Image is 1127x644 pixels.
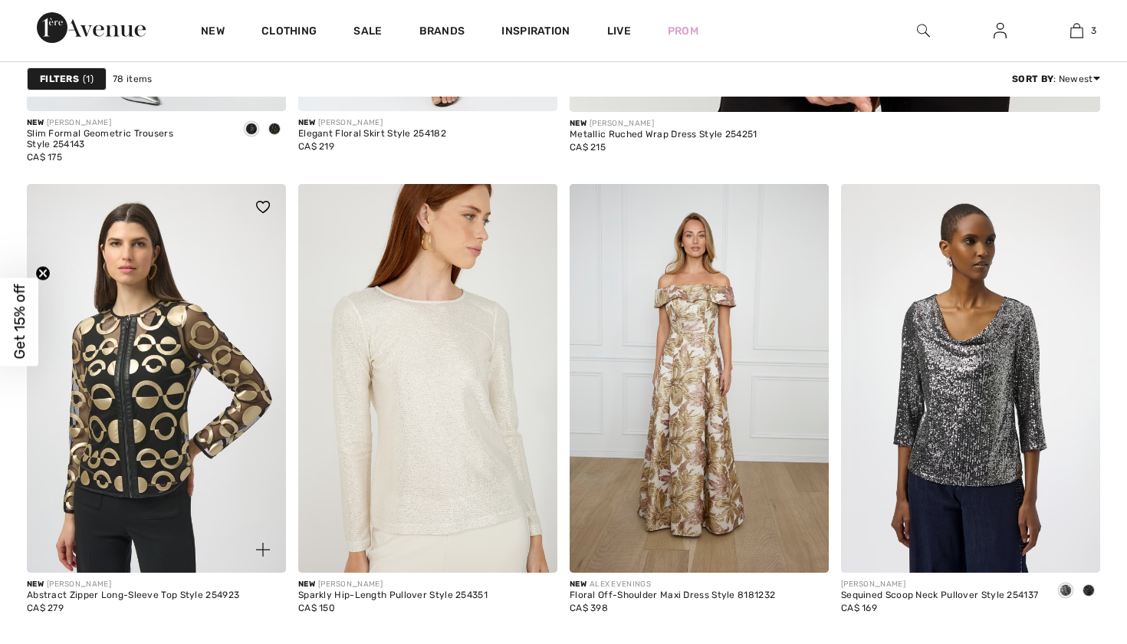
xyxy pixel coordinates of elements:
[570,142,606,153] span: CA$ 215
[298,603,335,613] span: CA$ 150
[1012,74,1053,84] strong: Sort By
[298,117,446,129] div: [PERSON_NAME]
[298,129,446,140] div: Elegant Floral Skirt Style 254182
[1012,72,1100,86] div: : Newest
[261,25,317,41] a: Clothing
[27,603,64,613] span: CA$ 279
[298,184,557,573] img: Sparkly Hip-Length Pullover Style 254351. Winter white/gold
[1091,24,1096,38] span: 3
[419,25,465,41] a: Brands
[27,590,239,601] div: Abstract Zipper Long-Sleeve Top Style 254923
[841,590,1038,601] div: Sequined Scoop Neck Pullover Style 254137
[298,580,315,589] span: New
[501,25,570,41] span: Inspiration
[256,543,270,557] img: plus_v2.svg
[570,580,586,589] span: New
[27,580,44,589] span: New
[27,184,286,573] a: Abstract Zipper Long-Sleeve Top Style 254923. Gold/Black
[607,23,631,39] a: Live
[37,12,146,43] img: 1ère Avenue
[240,117,263,143] div: Black/Silver
[1077,579,1100,604] div: Black/Black
[40,72,79,86] strong: Filters
[570,579,775,590] div: ALEX EVENINGS
[668,23,698,39] a: Prom
[841,579,1038,590] div: [PERSON_NAME]
[298,579,488,590] div: [PERSON_NAME]
[1070,21,1083,40] img: My Bag
[201,25,225,41] a: New
[83,72,94,86] span: 1
[981,21,1019,41] a: Sign In
[841,603,877,613] span: CA$ 169
[27,118,44,127] span: New
[994,21,1007,40] img: My Info
[263,117,286,143] div: Black/Gold
[1028,529,1112,567] iframe: Opens a widget where you can find more information
[11,284,28,360] span: Get 15% off
[1039,21,1114,40] a: 3
[570,603,608,613] span: CA$ 398
[570,119,586,128] span: New
[256,201,270,213] img: heart_black_full.svg
[298,141,334,152] span: CA$ 219
[113,72,152,86] span: 78 items
[27,129,228,150] div: Slim Formal Geometric Trousers Style 254143
[570,184,829,573] img: Floral Off-Shoulder Maxi Dress Style 8181232. Taupe
[298,590,488,601] div: Sparkly Hip-Length Pullover Style 254351
[27,152,62,163] span: CA$ 175
[298,118,315,127] span: New
[917,21,930,40] img: search the website
[27,117,228,129] div: [PERSON_NAME]
[570,118,757,130] div: [PERSON_NAME]
[570,130,757,140] div: Metallic Ruched Wrap Dress Style 254251
[353,25,382,41] a: Sale
[841,184,1100,573] img: Sequined Scoop Neck Pullover Style 254137. Black/Silver
[1054,579,1077,604] div: Black/Silver
[570,590,775,601] div: Floral Off-Shoulder Maxi Dress Style 8181232
[27,579,239,590] div: [PERSON_NAME]
[35,266,51,281] button: Close teaser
